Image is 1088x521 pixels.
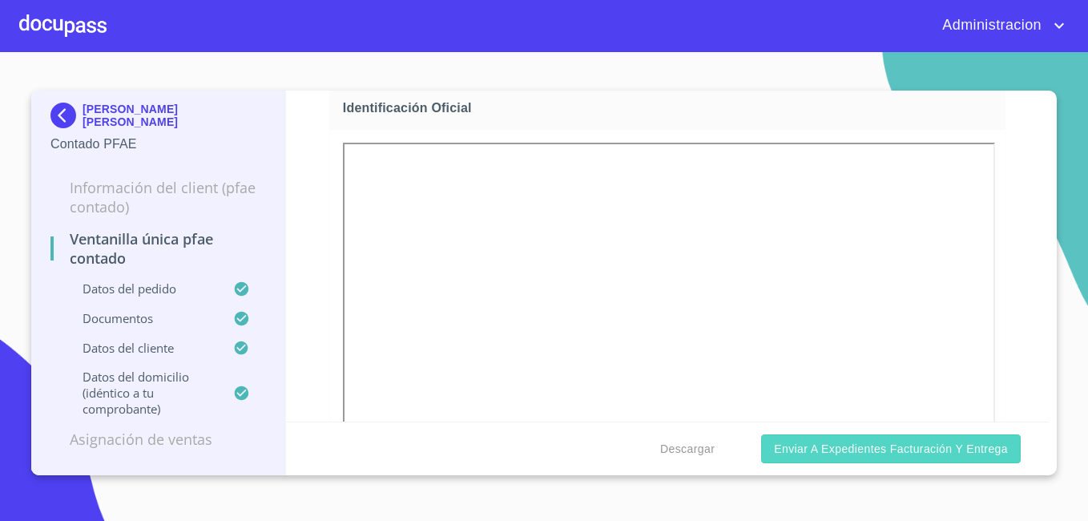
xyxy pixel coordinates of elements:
[50,103,266,135] div: [PERSON_NAME] [PERSON_NAME]
[50,310,233,326] p: Documentos
[50,340,233,356] p: Datos del cliente
[50,229,266,268] p: Ventanilla única PFAE contado
[774,439,1008,459] span: Enviar a Expedientes Facturación y Entrega
[83,103,266,128] p: [PERSON_NAME] [PERSON_NAME]
[654,434,721,464] button: Descargar
[660,439,715,459] span: Descargar
[50,135,266,154] p: Contado PFAE
[50,430,266,449] p: Asignación de Ventas
[50,178,266,216] p: Información del Client (PFAE contado)
[761,434,1021,464] button: Enviar a Expedientes Facturación y Entrega
[50,369,233,417] p: Datos del domicilio (idéntico a tu comprobante)
[50,281,233,297] p: Datos del pedido
[930,13,1050,38] span: Administracion
[930,13,1069,38] button: account of current user
[50,103,83,128] img: Docupass spot blue
[343,99,998,116] span: Identificación Oficial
